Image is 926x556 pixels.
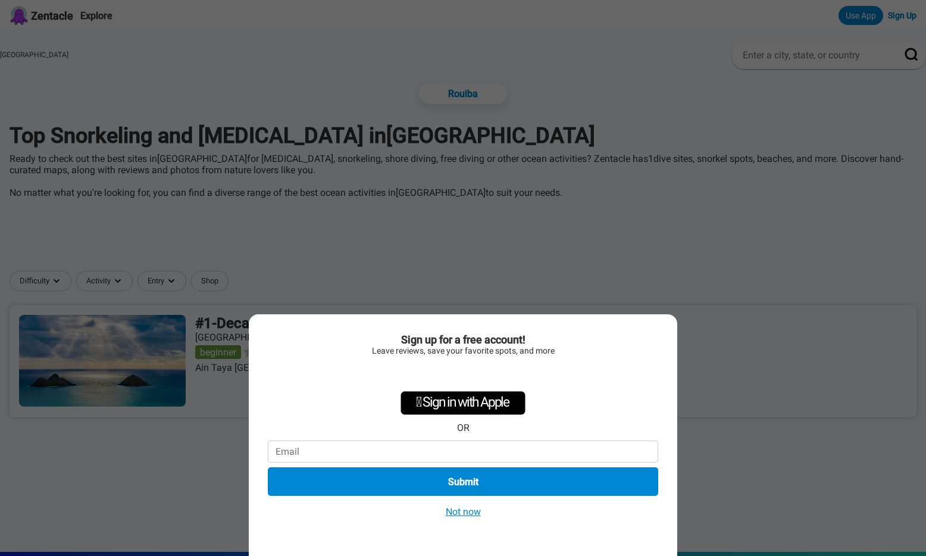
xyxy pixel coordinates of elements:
[401,391,525,415] div: Sign in with Apple
[268,346,658,355] div: Leave reviews, save your favorite spots, and more
[268,467,658,496] button: Submit
[403,361,524,388] iframe: Sign in with Google Button
[442,505,484,518] button: Not now
[268,441,658,463] input: Email
[457,422,470,433] div: OR
[268,333,658,346] div: Sign up for a free account!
